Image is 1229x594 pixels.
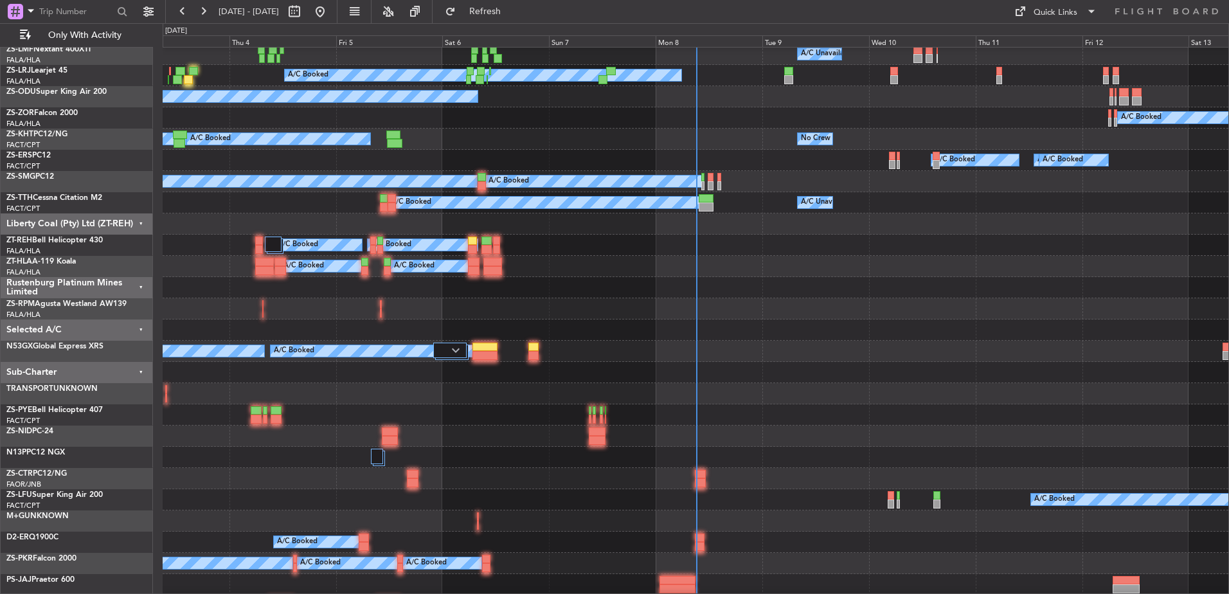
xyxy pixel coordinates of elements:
[229,35,336,47] div: Thu 4
[442,35,549,47] div: Sat 6
[656,35,762,47] div: Mon 8
[801,193,854,212] div: A/C Unavailable
[6,119,40,129] a: FALA/HLA
[458,7,512,16] span: Refresh
[283,256,324,276] div: A/C Booked
[6,204,40,213] a: FACT/CPT
[300,553,341,573] div: A/C Booked
[6,194,33,202] span: ZS-TTH
[6,152,51,159] a: ZS-ERSPC12
[6,55,40,65] a: FALA/HLA
[6,385,53,393] span: TRANSPORT
[6,109,78,117] a: ZS-ZORFalcon 2000
[6,343,33,350] span: N53GX
[6,555,76,562] a: ZS-PKRFalcon 2000
[801,44,854,64] div: A/C Unavailable
[6,534,35,541] span: D2-ERQ
[1034,490,1075,509] div: A/C Booked
[6,428,32,435] span: ZS-NID
[6,416,40,426] a: FACT/CPT
[123,35,229,47] div: Wed 3
[6,237,32,244] span: ZT-REH
[274,341,314,361] div: A/C Booked
[6,161,40,171] a: FACT/CPT
[6,140,40,150] a: FACT/CPT
[278,235,318,255] div: A/C Booked
[6,449,26,456] span: N13P
[6,406,103,414] a: ZS-PYEBell Helicopter 407
[6,46,33,53] span: ZS-LMF
[6,46,91,53] a: ZS-LMFNextant 400XTi
[14,25,139,46] button: Only With Activity
[6,385,98,393] a: TRANSPORTUNKNOWN
[452,348,460,353] img: arrow-gray.svg
[6,534,58,541] a: D2-ERQ1900C
[6,576,31,584] span: PS-JAJ
[190,129,231,148] div: A/C Booked
[288,66,328,85] div: A/C Booked
[39,2,113,21] input: Trip Number
[6,406,32,414] span: ZS-PYE
[935,150,975,170] div: A/C Booked
[6,491,103,499] a: ZS-LFUSuper King Air 200
[6,152,32,159] span: ZS-ERS
[6,173,35,181] span: ZS-SMG
[6,512,69,520] a: M+GUNKNOWN
[801,129,830,148] div: No Crew
[6,480,41,489] a: FAOR/JNB
[6,109,34,117] span: ZS-ZOR
[6,491,32,499] span: ZS-LFU
[6,237,103,244] a: ZT-REHBell Helicopter 430
[165,26,187,37] div: [DATE]
[6,67,31,75] span: ZS-LRJ
[1082,35,1189,47] div: Fri 12
[6,173,54,181] a: ZS-SMGPC12
[6,76,40,86] a: FALA/HLA
[6,130,67,138] a: ZS-KHTPC12/NG
[6,246,40,256] a: FALA/HLA
[6,428,53,435] a: ZS-NIDPC-24
[219,6,279,17] span: [DATE] - [DATE]
[549,35,656,47] div: Sun 7
[6,300,35,308] span: ZS-RPM
[489,172,529,191] div: A/C Booked
[277,532,318,552] div: A/C Booked
[6,267,40,277] a: FALA/HLA
[391,193,431,212] div: A/C Booked
[869,35,976,47] div: Wed 10
[1043,150,1083,170] div: A/C Booked
[6,258,76,265] a: ZT-HLAA-119 Koala
[976,35,1082,47] div: Thu 11
[371,235,411,255] div: A/C Booked
[6,194,102,202] a: ZS-TTHCessna Citation M2
[6,555,33,562] span: ZS-PKR
[406,553,447,573] div: A/C Booked
[1037,150,1078,170] div: A/C Booked
[6,310,40,319] a: FALA/HLA
[6,343,103,350] a: N53GXGlobal Express XRS
[1121,108,1162,127] div: A/C Booked
[6,512,24,520] span: M+G
[394,256,435,276] div: A/C Booked
[6,449,65,456] a: N13PPC12 NGX
[33,31,136,40] span: Only With Activity
[6,576,75,584] a: PS-JAJPraetor 600
[439,1,516,22] button: Refresh
[6,88,36,96] span: ZS-ODU
[1008,1,1103,22] button: Quick Links
[6,470,67,478] a: ZS-CTRPC12/NG
[6,470,33,478] span: ZS-CTR
[762,35,869,47] div: Tue 9
[6,130,33,138] span: ZS-KHT
[1034,6,1077,19] div: Quick Links
[6,300,127,308] a: ZS-RPMAgusta Westland AW139
[6,501,40,510] a: FACT/CPT
[6,67,67,75] a: ZS-LRJLearjet 45
[6,258,32,265] span: ZT-HLA
[6,88,107,96] a: ZS-ODUSuper King Air 200
[336,35,443,47] div: Fri 5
